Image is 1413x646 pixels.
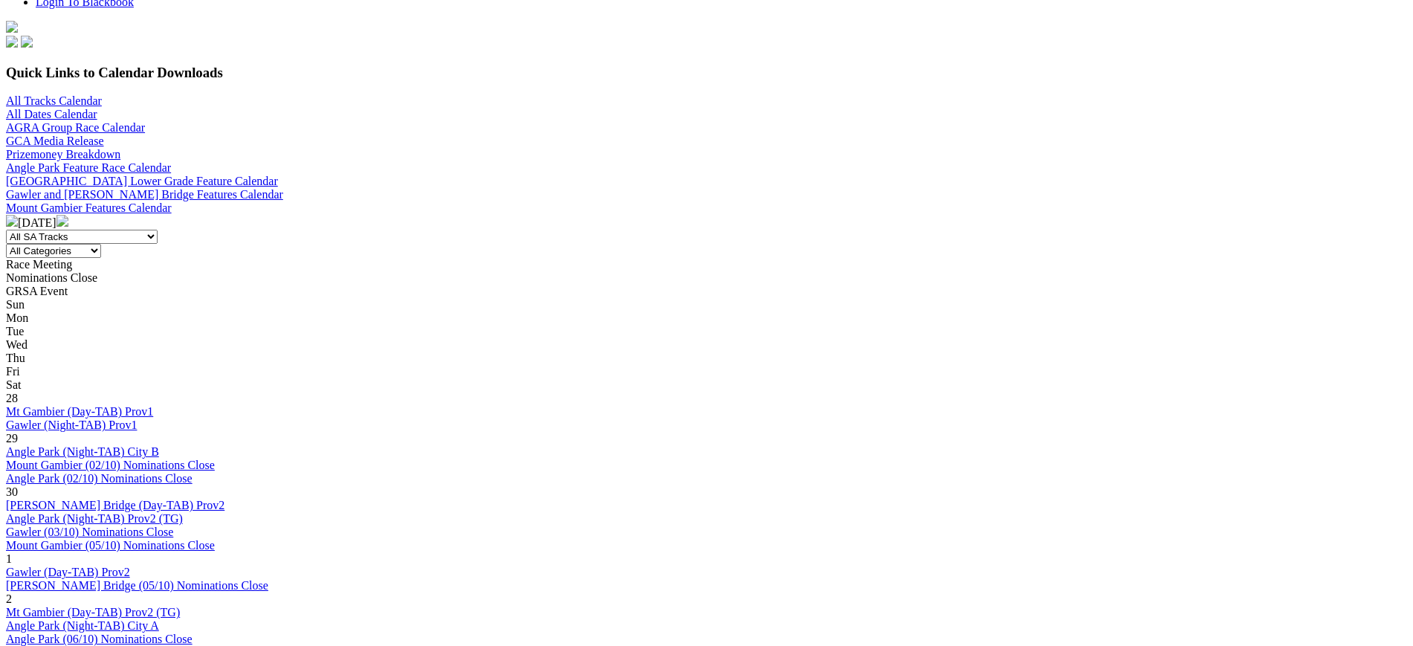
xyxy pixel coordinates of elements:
div: Sun [6,298,1407,311]
a: Angle Park (Night-TAB) City B [6,445,159,458]
a: Angle Park (Night-TAB) City A [6,619,159,632]
span: 29 [6,432,18,445]
span: 30 [6,485,18,498]
a: Gawler and [PERSON_NAME] Bridge Features Calendar [6,188,283,201]
a: Angle Park (02/10) Nominations Close [6,472,193,485]
img: chevron-right-pager-white.svg [56,215,68,227]
a: [GEOGRAPHIC_DATA] Lower Grade Feature Calendar [6,175,278,187]
a: Prizemoney Breakdown [6,148,120,161]
img: chevron-left-pager-white.svg [6,215,18,227]
div: Wed [6,338,1407,352]
a: [PERSON_NAME] Bridge (05/10) Nominations Close [6,579,268,592]
a: Angle Park (Night-TAB) Prov2 (TG) [6,512,183,525]
a: Gawler (Day-TAB) Prov2 [6,566,130,578]
a: Angle Park Feature Race Calendar [6,161,171,174]
a: Gawler (03/10) Nominations Close [6,526,173,538]
div: GRSA Event [6,285,1407,298]
a: Gawler (Night-TAB) Prov1 [6,419,137,431]
div: Fri [6,365,1407,378]
a: Mt Gambier (Day-TAB) Prov1 [6,405,153,418]
div: Thu [6,352,1407,365]
div: Race Meeting [6,258,1407,271]
a: All Tracks Calendar [6,94,102,107]
a: Angle Park (06/10) Nominations Close [6,633,193,645]
div: Tue [6,325,1407,338]
a: Mt Gambier (Day-TAB) Prov2 (TG) [6,606,180,618]
img: twitter.svg [21,36,33,48]
img: facebook.svg [6,36,18,48]
a: Mount Gambier (05/10) Nominations Close [6,539,215,552]
a: Mount Gambier (02/10) Nominations Close [6,459,215,471]
a: AGRA Group Race Calendar [6,121,145,134]
h3: Quick Links to Calendar Downloads [6,65,1407,81]
div: [DATE] [6,215,1407,230]
span: 28 [6,392,18,404]
a: Mount Gambier Features Calendar [6,201,172,214]
span: 1 [6,552,12,565]
div: Sat [6,378,1407,392]
a: All Dates Calendar [6,108,97,120]
div: Mon [6,311,1407,325]
img: logo-grsa-white.png [6,21,18,33]
div: Nominations Close [6,271,1407,285]
span: 2 [6,592,12,605]
a: [PERSON_NAME] Bridge (Day-TAB) Prov2 [6,499,224,511]
a: GCA Media Release [6,135,104,147]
